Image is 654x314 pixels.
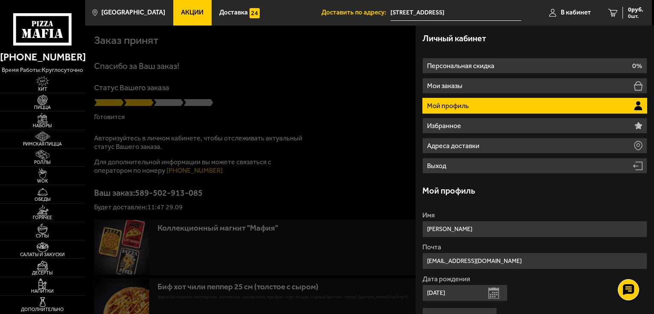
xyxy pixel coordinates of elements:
[488,288,499,299] button: Открыть календарь
[427,143,481,149] p: Адреса доставки
[390,5,521,21] input: Ваш адрес доставки
[427,83,464,89] p: Мои заказы
[427,103,470,109] p: Мой профиль
[422,253,647,269] input: Ваш e-mail
[422,285,508,301] input: Ваша дата рождения
[321,9,390,16] span: Доставить по адресу:
[250,8,260,18] img: 15daf4d41897b9f0e9f617042186c801.svg
[561,9,591,16] span: В кабинет
[632,63,642,69] p: 0%
[422,186,475,195] h3: Мой профиль
[422,221,647,237] input: Ваше имя
[181,9,204,16] span: Акции
[422,212,647,219] label: Имя
[422,34,486,43] h3: Личный кабинет
[628,7,643,13] span: 0 руб.
[422,276,647,283] label: Дата рождения
[628,14,643,19] span: 0 шт.
[427,63,496,69] p: Персональная скидка
[219,9,248,16] span: Доставка
[427,163,448,169] p: Выход
[101,9,165,16] span: [GEOGRAPHIC_DATA]
[427,123,463,129] p: Избранное
[422,244,647,251] label: Почта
